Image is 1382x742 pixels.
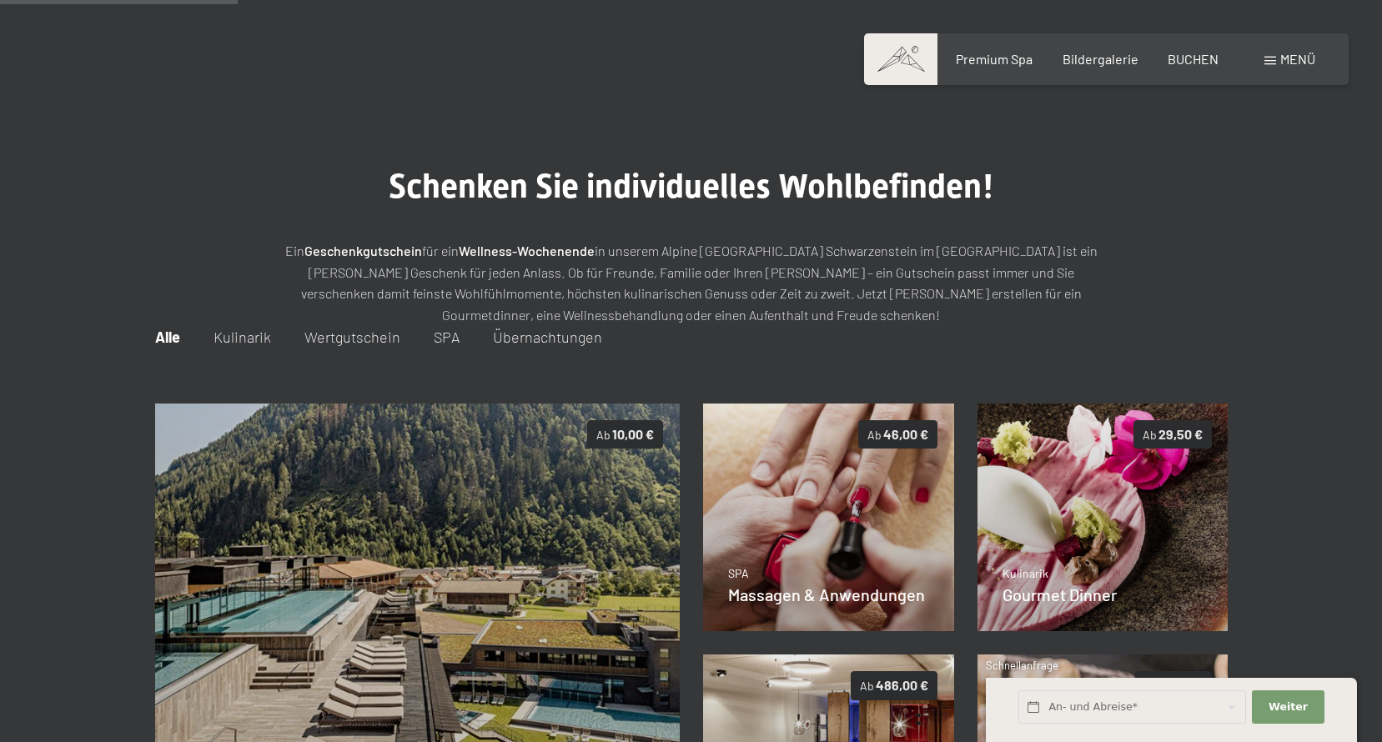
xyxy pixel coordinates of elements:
a: Bildergalerie [1063,51,1138,67]
span: Schnellanfrage [986,659,1058,672]
span: Menü [1280,51,1315,67]
span: Schenken Sie individuelles Wohlbefinden! [389,167,994,206]
strong: Wellness-Wochenende [459,243,595,258]
button: Weiter [1252,690,1324,724]
p: Ein für ein in unserem Alpine [GEOGRAPHIC_DATA] Schwarzenstein im [GEOGRAPHIC_DATA] ist ein [PERS... [274,240,1108,325]
span: Einwilligung Marketing* [531,411,669,428]
strong: Geschenkgutschein [304,243,422,258]
a: Premium Spa [956,51,1033,67]
a: BUCHEN [1168,51,1219,67]
span: Weiter [1269,699,1308,714]
span: 1 [984,701,988,715]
